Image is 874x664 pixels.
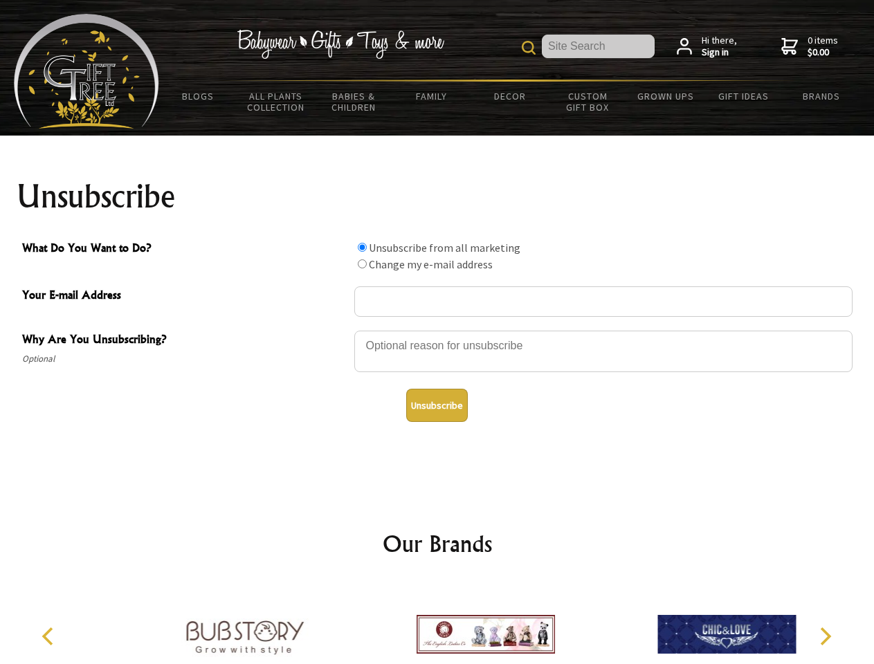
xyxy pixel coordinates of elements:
span: What Do You Want to Do? [22,239,347,259]
a: Hi there,Sign in [677,35,737,59]
label: Change my e-mail address [369,257,493,271]
input: What Do You Want to Do? [358,259,367,268]
h2: Our Brands [28,527,847,560]
a: Decor [471,82,549,111]
a: Gift Ideas [704,82,783,111]
a: All Plants Collection [237,82,316,122]
img: product search [522,41,536,55]
a: Brands [783,82,861,111]
button: Unsubscribe [406,389,468,422]
a: Grown Ups [626,82,704,111]
input: Site Search [542,35,655,58]
label: Unsubscribe from all marketing [369,241,520,255]
a: Babies & Children [315,82,393,122]
span: Hi there, [702,35,737,59]
a: Family [393,82,471,111]
button: Previous [35,621,65,652]
button: Next [810,621,840,652]
span: 0 items [808,34,838,59]
span: Optional [22,351,347,367]
textarea: Why Are You Unsubscribing? [354,331,853,372]
span: Your E-mail Address [22,286,347,306]
a: 0 items$0.00 [781,35,838,59]
a: BLOGS [159,82,237,111]
h1: Unsubscribe [17,180,858,213]
input: What Do You Want to Do? [358,243,367,252]
a: Custom Gift Box [549,82,627,122]
strong: $0.00 [808,46,838,59]
strong: Sign in [702,46,737,59]
span: Why Are You Unsubscribing? [22,331,347,351]
input: Your E-mail Address [354,286,853,317]
img: Babyware - Gifts - Toys and more... [14,14,159,129]
img: Babywear - Gifts - Toys & more [237,30,444,59]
